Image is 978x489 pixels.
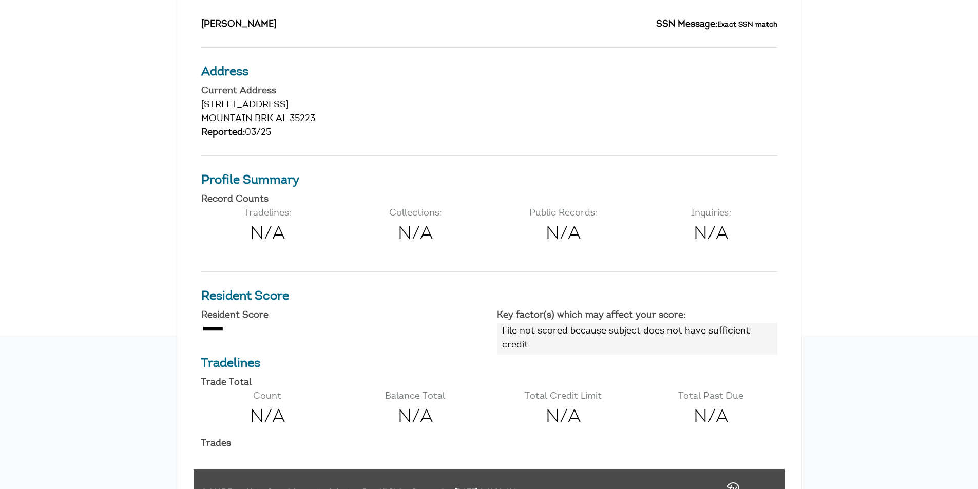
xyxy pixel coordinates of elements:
div: 03/25 [201,126,777,140]
h1: — [201,323,482,341]
span: N/A [201,221,334,248]
h2: [PERSON_NAME] [201,18,482,32]
h4: Resident Score [201,311,482,320]
h4: Trades [201,439,777,448]
p: Tradelines: [201,207,334,221]
span: [STREET_ADDRESS] [201,101,289,110]
h4: Current Address [201,87,777,96]
h4: Trade Total [201,378,777,387]
span: N/A [645,404,777,432]
span: N/A [497,221,629,248]
h3: Tradelines [201,355,777,373]
span: AL [276,114,287,124]
span: N/A [349,221,482,248]
h3: Address [201,63,777,82]
span: N/A [497,404,629,432]
span: N/A [645,221,777,248]
li: File not scored because subject does not have sufficient credit [497,323,777,355]
p: Count [201,390,334,404]
span: Reported: [201,128,245,138]
span: 35223 [290,114,315,124]
small: Exact SSN match [717,21,777,29]
h3: Profile Summary [201,171,777,190]
h4: Record Counts [201,195,777,204]
p: Total Credit Limit [497,390,629,404]
p: Balance Total [349,390,482,404]
span: N/A [201,404,334,432]
p: Inquiries: [645,207,777,221]
p: Collections: [349,207,482,221]
span: MOUNTAIN BRK [201,114,273,124]
h4: Key factor(s) which may affect your score: [497,311,777,320]
span: SSN Message: [656,20,717,29]
h3: Resident Score [201,287,777,306]
span: N/A [349,404,482,432]
p: Public Records: [497,207,629,221]
p: Total Past Due [645,390,777,404]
